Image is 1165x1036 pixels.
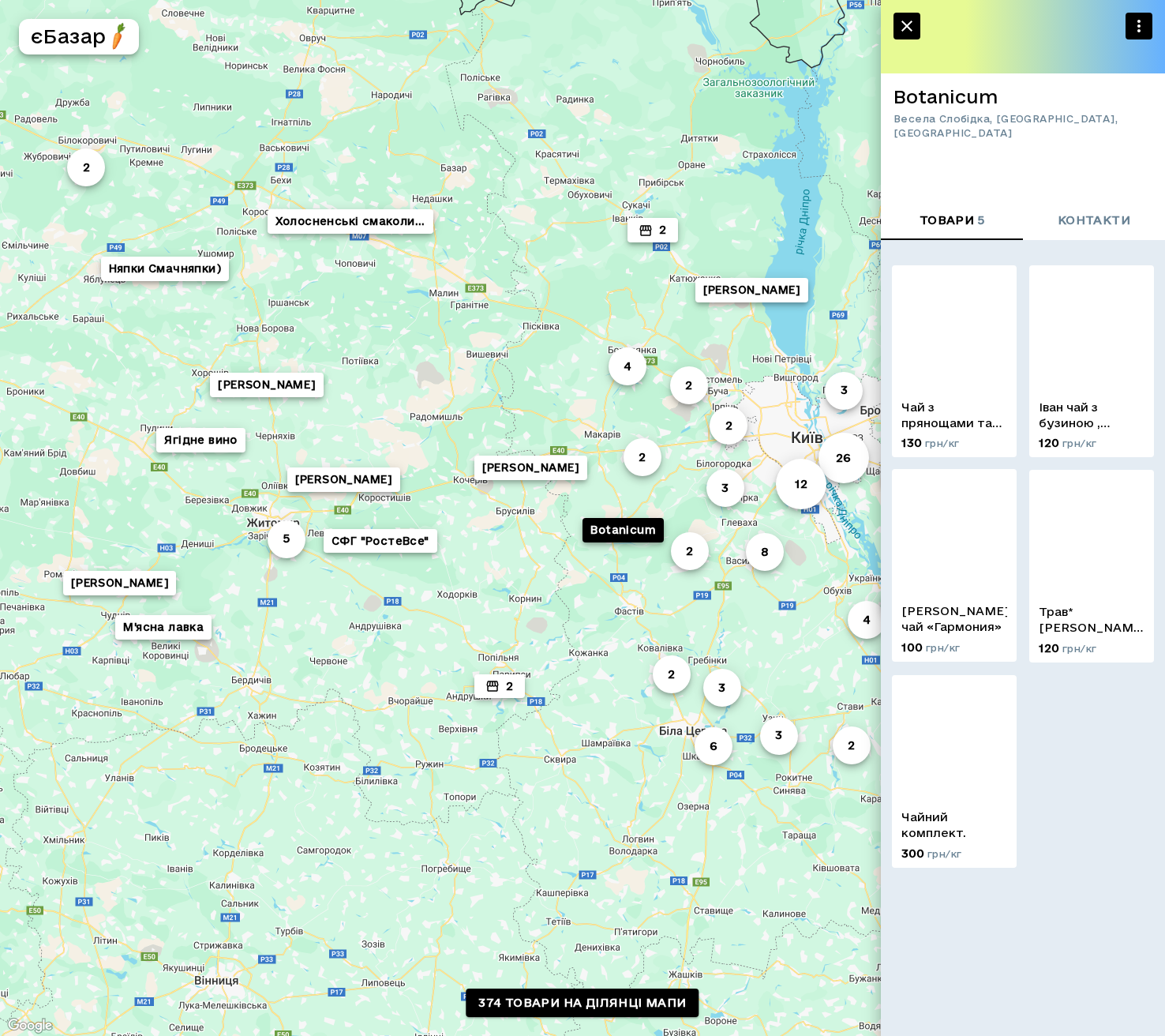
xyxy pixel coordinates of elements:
p: Трав*[PERSON_NAME] « Dream tea» [1039,604,1144,636]
button: 2 [710,407,747,445]
button: 2 [624,438,661,476]
a: Чайний комплект.300 грн/кг [892,675,1017,868]
button: [PERSON_NAME] [474,456,587,480]
p: 300 [901,846,961,861]
button: [PERSON_NAME] [287,467,400,492]
p: 120 [1039,435,1096,451]
button: [PERSON_NAME] [210,373,323,397]
button: 4 [609,347,646,385]
button: 2 [474,674,525,699]
button: 3 [703,669,741,707]
a: 374 товари на ділянці мапи [466,989,699,1018]
button: 3 [760,717,798,755]
span: грн/кг [926,642,960,653]
button: [PERSON_NAME] [695,278,808,302]
p: 100 [901,640,960,655]
button: 2 [67,148,105,186]
h6: Botanicum [893,86,1152,108]
p: Чайний комплект. [901,809,1007,841]
button: 5 [268,520,305,558]
button: 2 [833,726,871,764]
button: 2 [671,532,709,570]
button: 12 [776,459,826,509]
p: 130 [901,435,959,451]
button: 2 [670,366,708,404]
h5: єБазар [31,24,106,49]
button: 8 [746,533,784,571]
span: грн/кг [1062,643,1096,654]
span: грн/кг [1062,437,1096,449]
span: грн/кг [927,848,961,859]
p: Чай з прянощами та апельсиномЯ [901,400,1007,431]
span: товари [920,211,984,231]
button: Холосненські смаколи... [268,209,433,234]
button: Няпки Смачняпки) [101,257,229,281]
p: Iвaн чай з бузиною , жасмIном та чебрецем. [1039,400,1144,431]
button: 4 [848,601,886,639]
a: Iвaн чай з бузиною , жасмIном та чебрецем.120 грн/кг [1029,265,1154,458]
span: Весела Слобідка, [GEOGRAPHIC_DATA], [GEOGRAPHIC_DATA] [893,111,1152,140]
button: Ягідне вино [156,428,245,452]
img: logo [104,22,132,50]
a: Чай з прянощами та апельсиномЯ130 грн/кг [892,265,1017,458]
p: [PERSON_NAME]*яний чай «Гармония» [901,603,1007,635]
button: єБазарlogo [19,19,139,54]
a: [PERSON_NAME]*яний чай «Гармония»100 грн/кг [892,470,1017,663]
button: 26 [818,433,869,483]
button: 3 [706,469,744,507]
span: 5 [978,213,984,227]
span: контакти [1058,211,1130,231]
button: 3 [825,372,863,410]
a: Трав*[PERSON_NAME] « Dream tea»120 грн/кг [1029,470,1154,663]
a: Відкрити цю область на Картах Google (відкриється нове вікно) [4,1015,56,1036]
button: 6 [695,727,732,765]
img: Google [4,1015,56,1036]
span: грн/кг [925,437,959,449]
button: 2 [653,655,691,693]
button: М'ясна лавка [115,615,212,640]
button: 2 [627,218,678,242]
button: [PERSON_NAME] [63,571,176,595]
button: СФГ "РостеВсе" [324,529,437,554]
button: Botanicum [582,518,664,542]
p: 120 [1039,640,1096,656]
